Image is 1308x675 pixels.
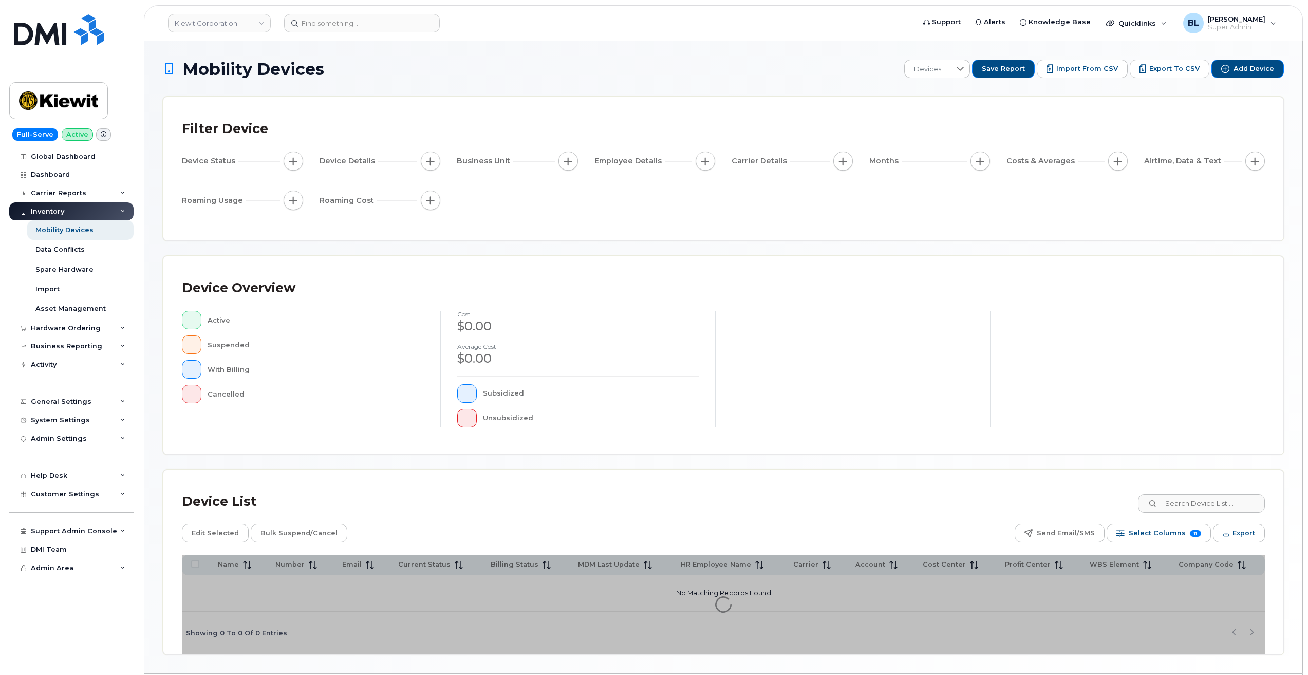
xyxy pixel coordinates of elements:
button: Add Device [1211,60,1284,78]
button: Export [1213,524,1265,542]
span: Export to CSV [1149,64,1200,73]
button: Edit Selected [182,524,249,542]
button: Send Email/SMS [1015,524,1105,542]
span: Device Details [320,156,378,166]
span: Devices [905,60,950,79]
button: Export to CSV [1130,60,1209,78]
span: 11 [1190,530,1201,537]
div: Subsidized [483,384,699,403]
div: Cancelled [208,385,424,403]
button: Save Report [972,60,1035,78]
div: With Billing [208,360,424,379]
span: Bulk Suspend/Cancel [260,526,338,541]
span: Save Report [982,64,1025,73]
span: Device Status [182,156,238,166]
button: Select Columns 11 [1107,524,1211,542]
div: Device List [182,489,257,515]
div: Active [208,311,424,329]
h4: Average cost [457,343,699,350]
span: Employee Details [594,156,665,166]
span: Roaming Cost [320,195,377,206]
span: Send Email/SMS [1037,526,1095,541]
div: Unsubsidized [483,409,699,427]
div: $0.00 [457,350,699,367]
div: Suspended [208,335,424,354]
button: Bulk Suspend/Cancel [251,524,347,542]
span: Months [869,156,902,166]
span: Roaming Usage [182,195,246,206]
span: Airtime, Data & Text [1144,156,1224,166]
span: Add Device [1234,64,1274,73]
div: Filter Device [182,116,268,142]
span: Business Unit [457,156,513,166]
div: Device Overview [182,275,295,302]
div: $0.00 [457,317,699,335]
span: Costs & Averages [1006,156,1078,166]
span: Edit Selected [192,526,239,541]
span: Import from CSV [1056,64,1118,73]
input: Search Device List ... [1138,494,1265,513]
h4: cost [457,311,699,317]
span: Mobility Devices [182,60,324,78]
button: Import from CSV [1037,60,1128,78]
span: Export [1232,526,1255,541]
iframe: Messenger Launcher [1263,630,1300,667]
span: Select Columns [1129,526,1186,541]
span: Carrier Details [732,156,790,166]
